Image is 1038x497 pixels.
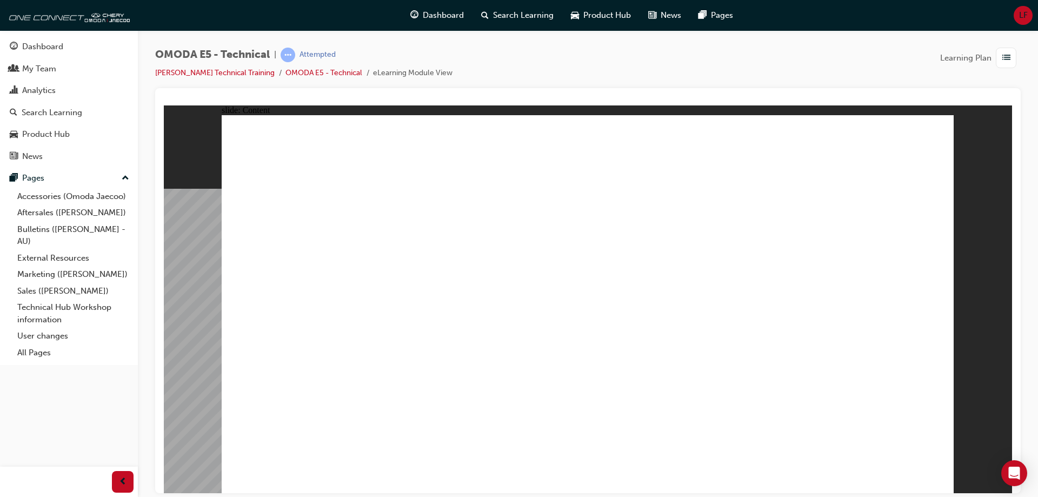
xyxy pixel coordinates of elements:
span: guage-icon [10,42,18,52]
div: Analytics [22,84,56,97]
span: Search Learning [493,9,554,22]
a: Product Hub [4,124,134,144]
div: Dashboard [22,41,63,53]
span: Dashboard [423,9,464,22]
div: My Team [22,63,56,75]
span: car-icon [10,130,18,140]
a: Bulletins ([PERSON_NAME] - AU) [13,221,134,250]
button: DashboardMy TeamAnalyticsSearch LearningProduct HubNews [4,35,134,168]
a: My Team [4,59,134,79]
span: pages-icon [698,9,707,22]
span: list-icon [1002,51,1010,65]
span: chart-icon [10,86,18,96]
a: Sales ([PERSON_NAME]) [13,283,134,300]
div: Search Learning [22,107,82,119]
button: Pages [4,168,134,188]
span: | [274,49,276,61]
span: prev-icon [119,475,127,489]
a: Dashboard [4,37,134,57]
a: Technical Hub Workshop information [13,299,134,328]
div: News [22,150,43,163]
div: Attempted [300,50,336,60]
li: eLearning Module View [373,67,453,79]
a: news-iconNews [640,4,690,26]
span: News [661,9,681,22]
a: Analytics [4,81,134,101]
span: LF [1019,9,1028,22]
a: Aftersales ([PERSON_NAME]) [13,204,134,221]
span: Pages [711,9,733,22]
div: Pages [22,172,44,184]
span: Product Hub [583,9,631,22]
a: car-iconProduct Hub [562,4,640,26]
div: Product Hub [22,128,70,141]
span: pages-icon [10,174,18,183]
a: pages-iconPages [690,4,742,26]
span: learningRecordVerb_ATTEMPT-icon [281,48,295,62]
span: guage-icon [410,9,418,22]
span: news-icon [648,9,656,22]
img: oneconnect [5,4,130,26]
a: guage-iconDashboard [402,4,473,26]
a: Accessories (Omoda Jaecoo) [13,188,134,205]
a: [PERSON_NAME] Technical Training [155,68,275,77]
button: LF [1014,6,1033,25]
a: OMODA E5 - Technical [285,68,362,77]
a: All Pages [13,344,134,361]
a: Marketing ([PERSON_NAME]) [13,266,134,283]
span: car-icon [571,9,579,22]
a: search-iconSearch Learning [473,4,562,26]
span: news-icon [10,152,18,162]
span: OMODA E5 - Technical [155,49,270,61]
span: Learning Plan [940,52,992,64]
button: Learning Plan [940,48,1021,68]
a: External Resources [13,250,134,267]
a: News [4,147,134,167]
div: Open Intercom Messenger [1001,460,1027,486]
span: search-icon [10,108,17,118]
span: people-icon [10,64,18,74]
span: search-icon [481,9,489,22]
a: User changes [13,328,134,344]
a: Search Learning [4,103,134,123]
span: up-icon [122,171,129,185]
